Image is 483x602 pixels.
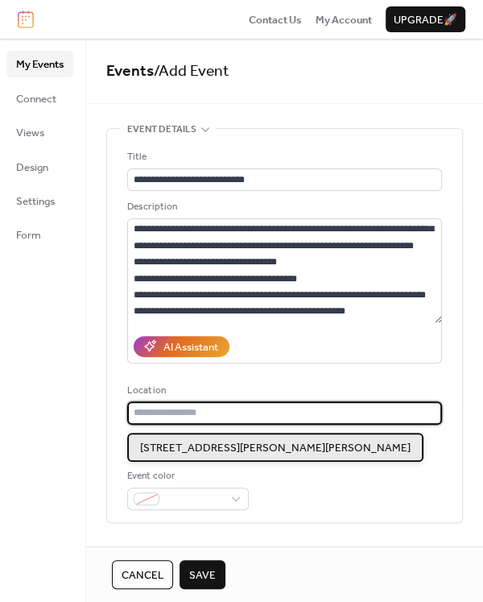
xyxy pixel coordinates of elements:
span: Form [16,227,41,243]
a: Events [106,56,154,86]
button: Save [180,560,225,589]
a: Form [6,222,73,247]
a: Settings [6,188,73,214]
span: [STREET_ADDRESS][PERSON_NAME][PERSON_NAME] [140,440,411,456]
div: Description [127,199,439,215]
span: Views [16,125,44,141]
span: Settings [16,193,55,210]
div: Title [127,149,439,165]
button: Cancel [112,560,173,589]
span: Upgrade 🚀 [394,12,457,28]
span: Cancel [122,567,163,583]
button: AI Assistant [134,336,229,357]
span: Contact Us [249,12,302,28]
a: Views [6,119,73,145]
span: Design [16,160,48,176]
a: Design [6,154,73,180]
a: My Events [6,51,73,77]
img: logo [18,10,34,28]
span: Date and time [127,542,196,558]
a: Connect [6,85,73,111]
a: Contact Us [249,11,302,27]
span: / Add Event [154,56,229,86]
span: Save [189,567,216,583]
a: My Account [316,11,372,27]
span: My Account [316,12,372,28]
div: AI Assistant [163,339,218,355]
span: My Events [16,56,64,73]
div: Event color [127,468,246,484]
span: Event details [127,122,196,138]
span: Connect [16,91,56,107]
button: Upgrade🚀 [386,6,465,32]
div: Location [127,383,439,399]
